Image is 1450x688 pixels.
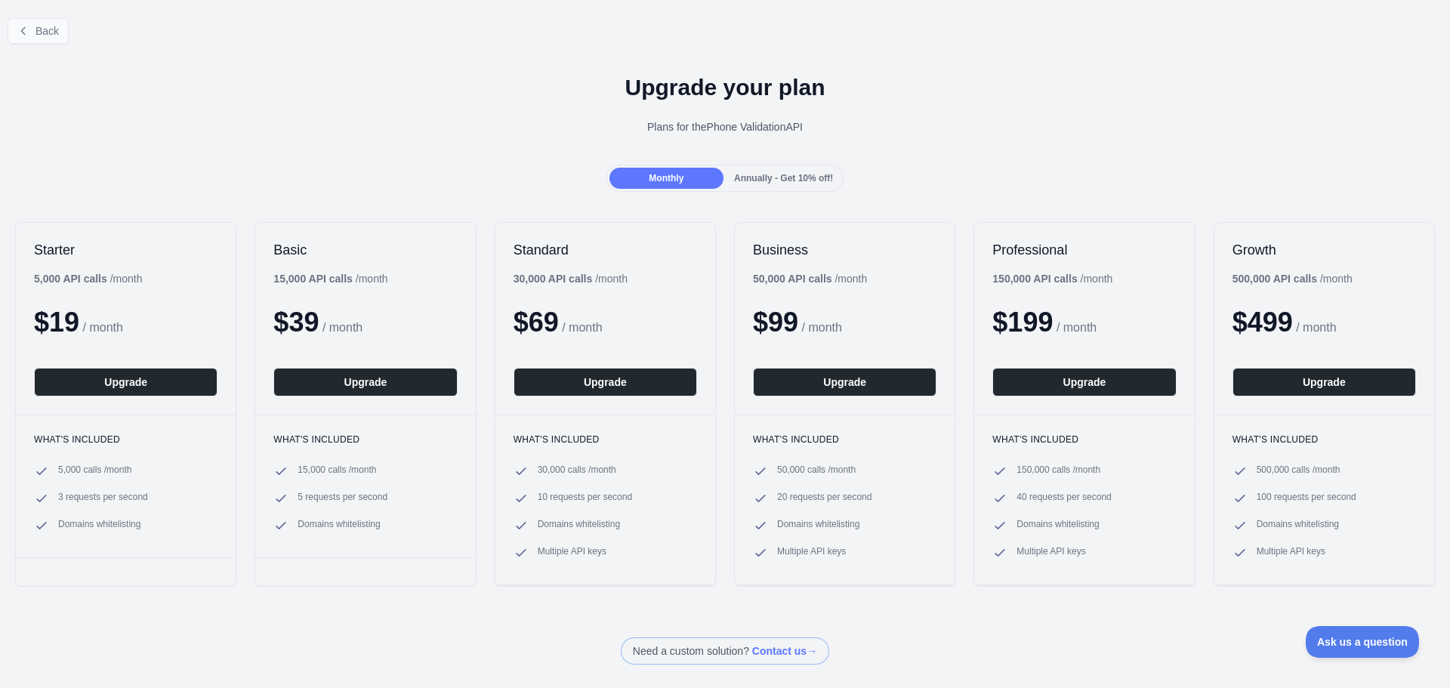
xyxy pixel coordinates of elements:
div: / month [753,271,867,286]
div: / month [992,271,1112,286]
h2: Professional [992,241,1176,259]
div: / month [514,271,628,286]
b: 30,000 API calls [514,273,593,285]
span: $ 199 [992,307,1053,338]
b: 150,000 API calls [992,273,1077,285]
b: 50,000 API calls [753,273,832,285]
h2: Business [753,241,936,259]
span: $ 99 [753,307,798,338]
h2: Standard [514,241,697,259]
iframe: Toggle Customer Support [1306,626,1420,658]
